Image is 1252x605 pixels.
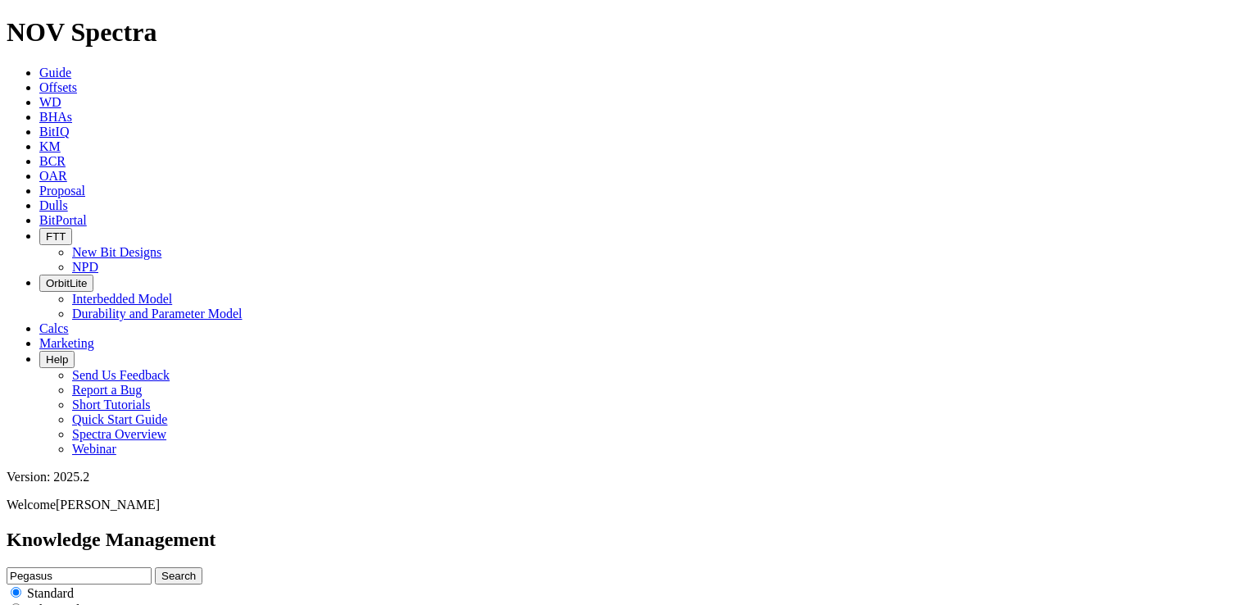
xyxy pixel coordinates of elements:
input: e.g. Smoothsteer Record [7,567,152,585]
a: BitPortal [39,213,87,227]
a: Spectra Overview [72,427,166,441]
a: BHAs [39,110,72,124]
a: Report a Bug [72,383,142,397]
button: Help [39,351,75,368]
p: Welcome [7,498,1245,512]
a: Short Tutorials [72,398,151,412]
a: Webinar [72,442,116,456]
a: WD [39,95,61,109]
a: BitIQ [39,125,69,139]
a: KM [39,139,61,153]
span: OrbitLite [46,277,87,289]
button: FTT [39,228,72,245]
a: Dulls [39,198,68,212]
div: Version: 2025.2 [7,470,1245,484]
span: Standard [27,586,74,600]
span: [PERSON_NAME] [56,498,160,512]
a: NPD [72,260,98,274]
a: Proposal [39,184,85,198]
span: Help [46,353,68,366]
a: Send Us Feedback [72,368,170,382]
a: Guide [39,66,71,80]
a: Calcs [39,321,69,335]
button: Search [155,567,202,585]
h2: Knowledge Management [7,529,1245,551]
a: Quick Start Guide [72,412,167,426]
a: Interbedded Model [72,292,172,306]
a: Marketing [39,336,94,350]
a: Offsets [39,80,77,94]
a: BCR [39,154,66,168]
h1: NOV Spectra [7,17,1245,48]
span: FTT [46,230,66,243]
button: OrbitLite [39,275,93,292]
a: Durability and Parameter Model [72,307,243,321]
a: OAR [39,169,67,183]
a: New Bit Designs [72,245,161,259]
